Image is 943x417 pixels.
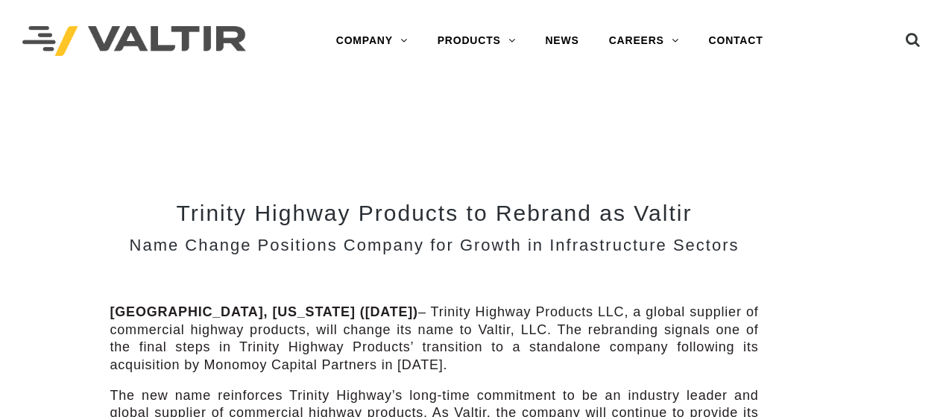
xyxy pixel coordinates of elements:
p: – Trinity Highway Products LLC, a global supplier of commercial highway products, will change its... [110,304,759,374]
a: CAREERS [594,26,694,56]
a: COMPANY [321,26,423,56]
a: NEWS [530,26,593,56]
img: Valtir [22,26,246,57]
a: CONTACT [694,26,778,56]
a: PRODUCTS [423,26,531,56]
h2: Trinity Highway Products to Rebrand as Valtir [110,201,759,225]
strong: [GEOGRAPHIC_DATA], [US_STATE] ([DATE]) [110,304,418,319]
h3: Name Change Positions Company for Growth in Infrastructure Sectors [110,236,759,254]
